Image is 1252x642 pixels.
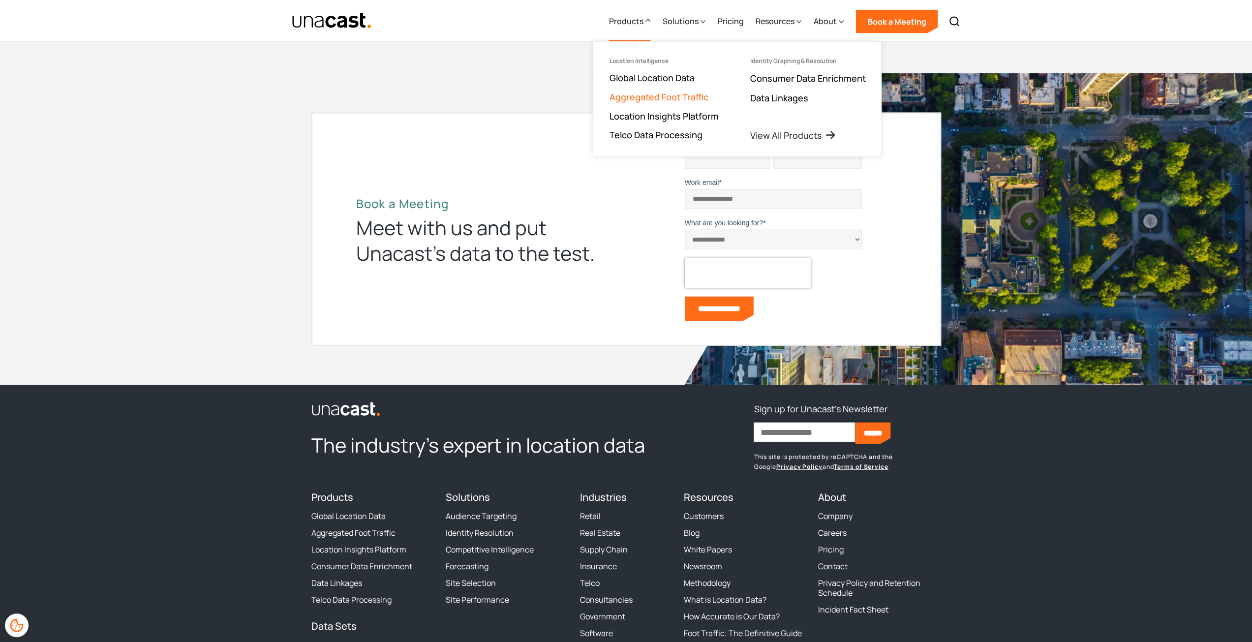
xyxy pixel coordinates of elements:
a: Real Estate [580,528,620,538]
div: Solutions [662,1,705,42]
a: Privacy Policy [776,462,823,471]
a: Incident Fact Sheet [818,605,888,614]
a: Pricing [818,545,844,554]
a: Careers [818,528,847,538]
a: Telco Data Processing [311,595,392,605]
img: Search icon [948,16,960,28]
h3: Sign up for Unacast's Newsletter [754,401,887,417]
iframe: reCAPTCHA [685,258,811,288]
h4: Resources [684,491,806,503]
h4: Industries [580,491,672,503]
a: White Papers [684,545,732,554]
a: Consumer Data Enrichment [750,72,865,84]
a: Book a Meeting [855,10,938,33]
a: Data Linkages [311,578,362,588]
a: Government [580,611,625,621]
a: Telco [580,578,600,588]
div: About [813,15,836,27]
a: Customers [684,511,724,521]
a: Contact [818,561,848,571]
a: home [292,12,372,30]
a: Newsroom [684,561,722,571]
a: Methodology [684,578,731,588]
h2: Book a Meeting [356,196,612,211]
a: Blog [684,528,700,538]
a: Solutions [446,490,490,504]
div: Location Intelligence [609,58,668,64]
div: Cookie Preferences [5,613,29,637]
nav: Products [593,41,882,157]
div: Identity Graphing & Resolution [750,58,836,64]
a: Location Insights Platform [609,110,718,122]
img: Unacast text logo [292,12,372,30]
a: Software [580,628,613,638]
img: Unacast logo [311,402,380,417]
a: Aggregated Foot Traffic [609,91,708,103]
div: Solutions [662,15,698,27]
a: Consumer Data Enrichment [311,561,412,571]
a: Global Location Data [609,72,694,84]
div: Meet with us and put Unacast’s data to the test. [356,215,612,266]
a: Location Insights Platform [311,545,406,554]
a: Retail [580,511,601,521]
div: Resources [755,15,794,27]
span: Work email [685,179,719,186]
div: Products [609,15,643,27]
a: Identity Resolution [446,528,514,538]
a: View All Products [750,129,836,141]
a: link to the homepage [311,401,672,417]
a: Terms of Service [834,462,888,471]
a: Site Performance [446,595,509,605]
h2: The industry’s expert in location data [311,432,672,458]
a: Competitive Intelligence [446,545,534,554]
p: This site is protected by reCAPTCHA and the Google and [754,452,941,472]
a: Supply Chain [580,545,628,554]
span: What are you looking for? [685,219,763,227]
a: Global Location Data [311,511,386,521]
a: What is Location Data? [684,595,766,605]
a: Foot Traffic: The Definitive Guide [684,628,802,638]
a: Company [818,511,853,521]
img: bird's eye view of the city [651,73,1252,385]
a: Site Selection [446,578,496,588]
a: Data Linkages [750,92,808,104]
a: Telco Data Processing [609,129,702,141]
div: Products [609,1,650,42]
a: Pricing [717,1,743,42]
a: Privacy Policy and Retention Schedule [818,578,941,598]
div: Resources [755,1,801,42]
h4: Data Sets [311,620,434,632]
a: Audience Targeting [446,511,517,521]
a: Aggregated Foot Traffic [311,528,396,538]
a: Insurance [580,561,617,571]
a: Consultancies [580,595,633,605]
h4: About [818,491,941,503]
a: How Accurate is Our Data? [684,611,780,621]
a: Forecasting [446,561,489,571]
div: About [813,1,844,42]
a: Products [311,490,353,504]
